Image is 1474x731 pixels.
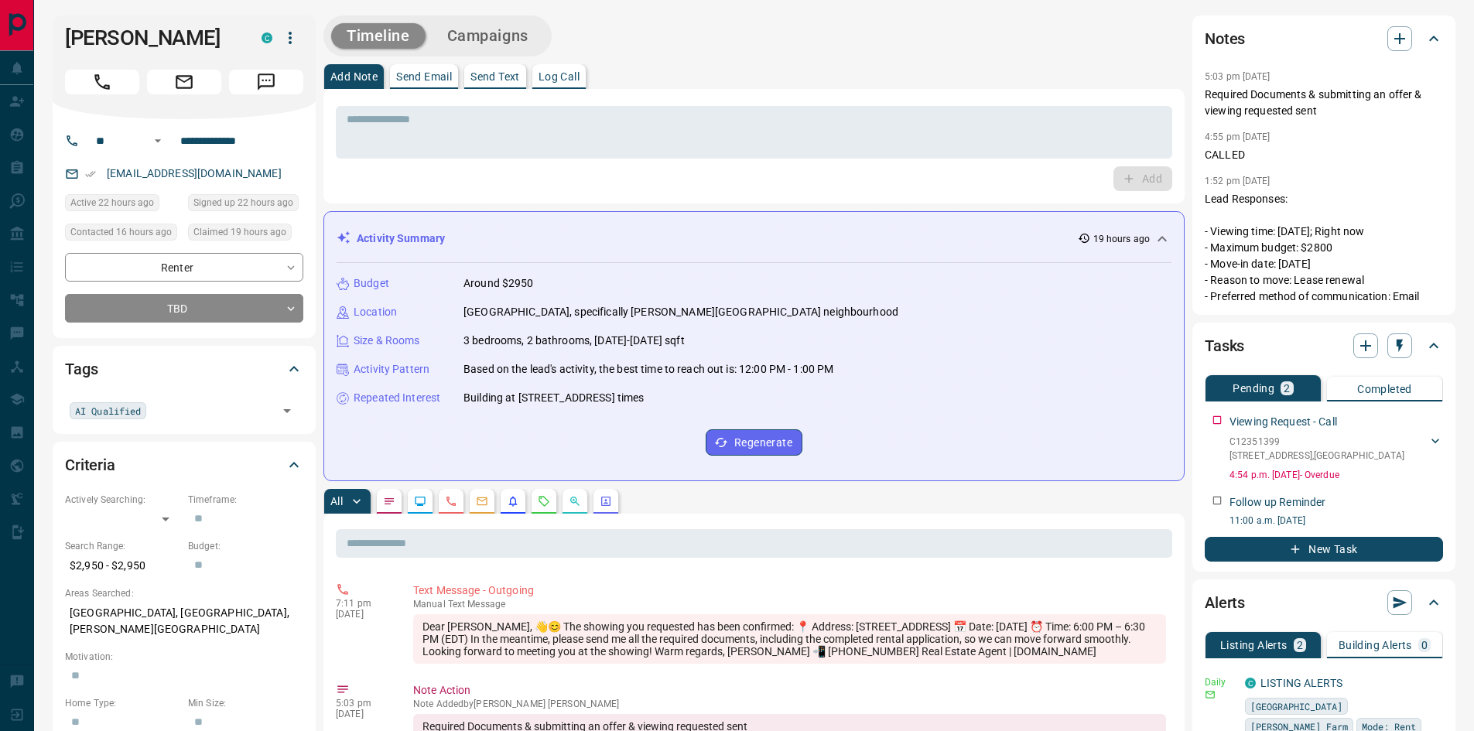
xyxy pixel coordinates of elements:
span: Contacted 16 hours ago [70,224,172,240]
p: Search Range: [65,539,180,553]
button: New Task [1205,537,1443,562]
p: Viewing Request - Call [1229,414,1337,430]
span: Active 22 hours ago [70,195,154,210]
svg: Opportunities [569,495,581,507]
p: Actively Searching: [65,493,180,507]
p: Pending [1233,383,1274,394]
p: 4:55 pm [DATE] [1205,132,1271,142]
span: manual [413,599,446,610]
div: Tags [65,350,303,388]
a: [EMAIL_ADDRESS][DOMAIN_NAME] [107,167,282,179]
span: AI Qualified [75,403,141,418]
p: All [330,496,343,507]
p: [GEOGRAPHIC_DATA], [GEOGRAPHIC_DATA], [PERSON_NAME][GEOGRAPHIC_DATA] [65,600,303,642]
svg: Email Verified [85,169,96,179]
p: Building at [STREET_ADDRESS] times [463,390,644,406]
p: Send Text [470,71,520,82]
div: condos.ca [1245,678,1256,688]
p: Follow up Reminder [1229,494,1325,511]
p: Lead Responses: - Viewing time: [DATE]; Right now - Maximum budget: $2800 - Move-in date: [DATE] ... [1205,191,1443,305]
div: condos.ca [262,32,272,43]
p: Add Note [330,71,378,82]
p: 3 bedrooms, 2 bathrooms, [DATE]-[DATE] sqft [463,333,685,349]
div: Renter [65,253,303,282]
h2: Criteria [65,453,115,477]
p: [STREET_ADDRESS] , [GEOGRAPHIC_DATA] [1229,449,1404,463]
p: Send Email [396,71,452,82]
svg: Emails [476,495,488,507]
p: 1:52 pm [DATE] [1205,176,1271,186]
p: [DATE] [336,609,390,620]
div: TBD [65,294,303,323]
p: 2 [1284,383,1290,394]
p: 7:11 pm [336,598,390,609]
p: Building Alerts [1339,640,1412,651]
p: Based on the lead's activity, the best time to reach out is: 12:00 PM - 1:00 PM [463,361,833,377]
span: [GEOGRAPHIC_DATA] [1250,699,1342,714]
div: Fri Sep 12 2025 [65,224,180,245]
p: Timeframe: [188,493,303,507]
h2: Tags [65,357,97,381]
p: Required Documents & submitting an offer & viewing requested sent [1205,87,1443,119]
button: Timeline [331,23,426,49]
svg: Lead Browsing Activity [414,495,426,507]
p: 11:00 a.m. [DATE] [1229,514,1443,528]
div: Tasks [1205,327,1443,364]
p: Text Message [413,599,1166,610]
p: Home Type: [65,696,180,710]
div: Dear [PERSON_NAME], 👋😊 The showing you requested has been confirmed: 📍 Address: [STREET_ADDRESS] ... [413,614,1166,664]
div: Fri Sep 12 2025 [65,194,180,216]
p: Areas Searched: [65,586,303,600]
svg: Agent Actions [600,495,612,507]
div: Fri Sep 12 2025 [188,224,303,245]
div: Activity Summary19 hours ago [337,224,1171,253]
p: Note Action [413,682,1166,699]
p: Location [354,304,397,320]
div: Fri Sep 12 2025 [188,194,303,216]
span: Call [65,70,139,94]
p: 2 [1297,640,1303,651]
p: Text Message - Outgoing [413,582,1166,599]
span: Claimed 19 hours ago [193,224,286,240]
p: C12351399 [1229,435,1404,449]
div: C12351399[STREET_ADDRESS],[GEOGRAPHIC_DATA] [1229,432,1443,466]
p: Listing Alerts [1220,640,1288,651]
p: 4:54 p.m. [DATE] - Overdue [1229,468,1443,482]
p: 5:03 pm [DATE] [1205,71,1271,82]
h1: [PERSON_NAME] [65,26,238,50]
button: Regenerate [706,429,802,456]
p: Completed [1357,384,1412,395]
p: [GEOGRAPHIC_DATA], specifically [PERSON_NAME][GEOGRAPHIC_DATA] neighbourhood [463,304,898,320]
p: 5:03 pm [336,698,390,709]
svg: Requests [538,495,550,507]
p: Note Added by [PERSON_NAME] [PERSON_NAME] [413,699,1166,709]
h2: Notes [1205,26,1245,51]
button: Campaigns [432,23,544,49]
button: Open [149,132,167,150]
p: Around $2950 [463,275,534,292]
div: Alerts [1205,584,1443,621]
p: CALLED [1205,147,1443,163]
p: Size & Rooms [354,333,420,349]
p: 19 hours ago [1093,232,1150,246]
p: 0 [1421,640,1428,651]
p: Daily [1205,675,1236,689]
p: $2,950 - $2,950 [65,553,180,579]
div: Criteria [65,446,303,483]
span: Signed up 22 hours ago [193,195,293,210]
svg: Listing Alerts [507,495,519,507]
h2: Tasks [1205,333,1244,358]
p: Log Call [539,71,580,82]
div: Notes [1205,20,1443,57]
svg: Notes [383,495,395,507]
p: Activity Pattern [354,361,429,377]
p: Budget [354,275,389,292]
span: Email [147,70,221,94]
svg: Email [1205,689,1216,700]
a: LISTING ALERTS [1260,677,1342,689]
span: Message [229,70,303,94]
p: Repeated Interest [354,390,440,406]
button: Open [276,400,298,422]
svg: Calls [445,495,457,507]
p: Motivation: [65,650,303,664]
